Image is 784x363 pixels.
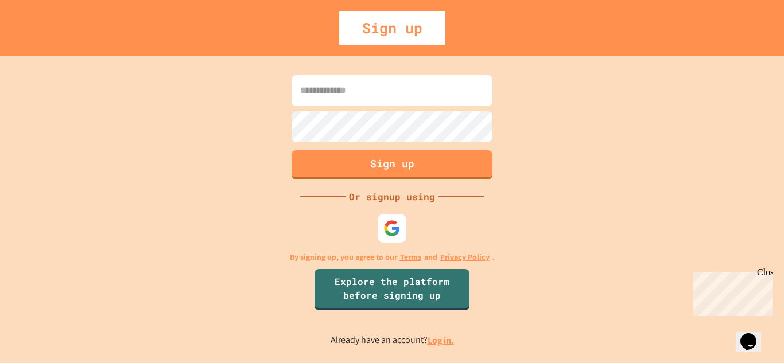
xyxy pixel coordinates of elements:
button: Sign up [292,150,492,179]
a: Log in. [428,334,454,346]
p: By signing up, you agree to our and . [290,251,495,263]
a: Terms [400,251,421,263]
p: Already have an account? [331,333,454,348]
img: google-icon.svg [383,220,401,237]
iframe: chat widget [689,267,773,316]
div: Chat with us now!Close [5,5,79,73]
div: Or signup using [346,190,438,204]
iframe: chat widget [736,317,773,352]
a: Privacy Policy [440,251,490,263]
div: Sign up [339,11,445,45]
a: Explore the platform before signing up [315,269,469,310]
